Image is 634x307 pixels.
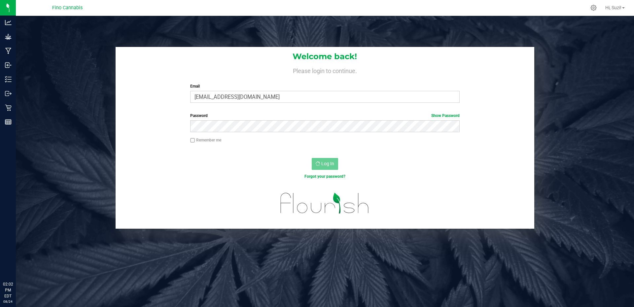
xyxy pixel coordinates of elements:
[321,161,334,166] span: Log In
[5,33,12,40] inline-svg: Grow
[190,113,208,118] span: Password
[5,62,12,68] inline-svg: Inbound
[5,90,12,97] inline-svg: Outbound
[116,66,534,74] h4: Please login to continue.
[272,186,377,220] img: flourish_logo.svg
[116,52,534,61] h1: Welcome back!
[5,119,12,125] inline-svg: Reports
[304,174,345,179] a: Forgot your password?
[3,281,13,299] p: 02:02 PM EDT
[190,83,459,89] label: Email
[5,19,12,26] inline-svg: Analytics
[5,76,12,83] inline-svg: Inventory
[605,5,621,10] span: Hi, Suzi!
[52,5,83,11] span: Fino Cannabis
[431,113,460,118] a: Show Password
[5,48,12,54] inline-svg: Manufacturing
[5,104,12,111] inline-svg: Retail
[3,299,13,304] p: 08/24
[190,138,195,143] input: Remember me
[190,137,221,143] label: Remember me
[589,5,598,11] div: Manage settings
[312,158,338,170] button: Log In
